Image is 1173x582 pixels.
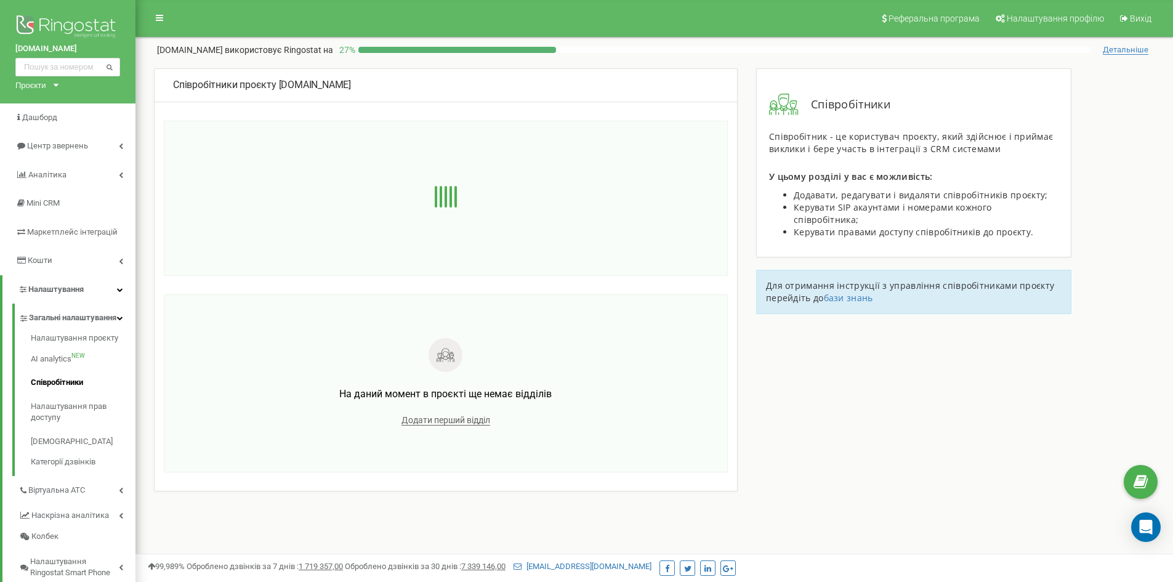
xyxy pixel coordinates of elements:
a: Колбек [18,527,135,548]
span: Вихід [1130,14,1151,23]
div: Open Intercom Messenger [1131,512,1161,542]
span: Співробітники проєкту [173,79,276,91]
span: Загальні налаштування [29,312,116,324]
span: Аналiтика [28,170,67,179]
a: Налаштування [2,275,135,304]
u: 7 339 146,00 [461,562,506,571]
span: Додавати, редагувати і видаляти співробітників проєкту; [794,189,1048,201]
span: Віртуальна АТС [28,485,85,496]
span: На даний момент в проєкті ще немає відділів [339,388,552,400]
u: 1 719 357,00 [299,562,343,571]
span: Наскрізна аналітика [31,510,109,522]
span: 99,989% [148,562,185,571]
span: Для отримання інструкції з управління співробітниками проєкту перейдіть до [766,280,1054,304]
a: Категорії дзвінків [31,454,135,469]
span: Колбек [31,531,58,543]
a: Налаштування прав доступу [31,395,135,430]
a: [EMAIL_ADDRESS][DOMAIN_NAME] [514,562,651,571]
span: використовує Ringostat на [225,45,333,55]
a: [DEMOGRAPHIC_DATA] [31,430,135,454]
img: Ringostat logo [15,12,120,43]
span: У цьому розділі у вас є можливість: [769,171,933,182]
span: Додати перший відділ [401,415,490,426]
span: Дашборд [22,113,57,122]
span: Mini CRM [26,198,60,208]
a: бази знань [824,292,873,304]
div: Проєкти [15,79,46,91]
span: Оброблено дзвінків за 30 днів : [345,562,506,571]
p: [DOMAIN_NAME] [157,44,333,56]
p: 27 % [333,44,358,56]
span: Оброблено дзвінків за 7 днів : [187,562,343,571]
span: Співробітники [799,97,890,113]
span: Центр звернень [27,141,88,150]
a: AI analyticsNEW [31,347,135,371]
span: Керувати SIP акаунтами і номерами кожного співробітника; [794,201,991,225]
span: Маркетплейс інтеграцій [27,227,118,236]
a: Співробітники [31,371,135,395]
a: Налаштування проєкту [31,333,135,348]
span: Керувати правами доступу співробітників до проєкту. [794,226,1033,238]
span: Детальніше [1103,45,1148,55]
span: Співробітник - це користувач проєкту, який здійснює і приймає виклики і бере участь в інтеграції ... [769,131,1053,155]
a: Наскрізна аналітика [18,501,135,527]
span: Налаштування профілю [1007,14,1104,23]
a: [DOMAIN_NAME] [15,43,120,55]
a: Загальні налаштування [18,304,135,329]
span: Кошти [28,256,52,265]
span: Налаштування Ringostat Smart Phone [30,556,119,579]
input: Пошук за номером [15,58,120,76]
span: Налаштування [28,285,84,294]
span: Реферальна програма [889,14,980,23]
a: Віртуальна АТС [18,476,135,501]
div: [DOMAIN_NAME] [173,78,719,92]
